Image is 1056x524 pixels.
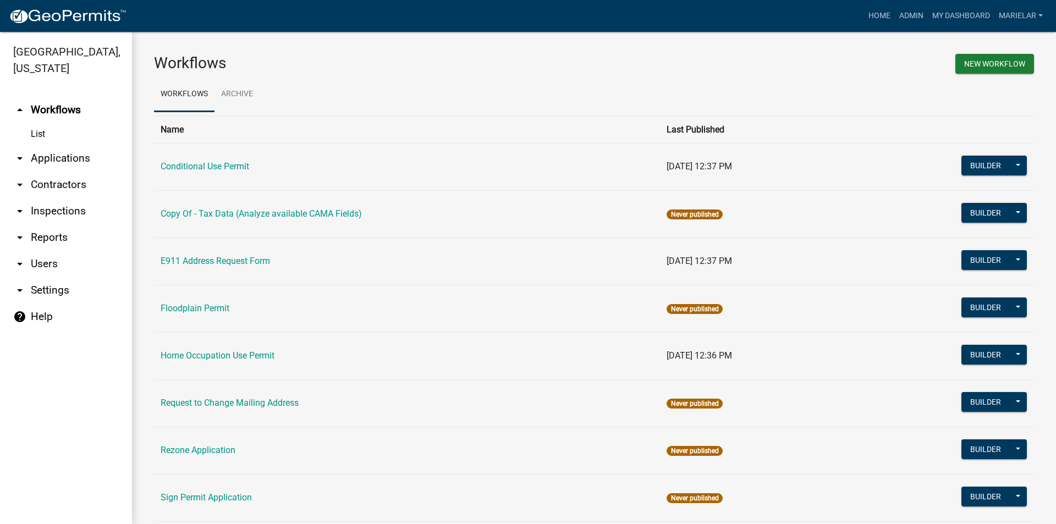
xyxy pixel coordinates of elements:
a: marielar [994,5,1047,26]
i: arrow_drop_down [13,205,26,218]
a: Home [864,5,895,26]
a: E911 Address Request Form [161,256,270,266]
i: arrow_drop_down [13,257,26,271]
button: Builder [961,487,1010,506]
i: arrow_drop_down [13,178,26,191]
button: Builder [961,156,1010,175]
i: arrow_drop_down [13,284,26,297]
h3: Workflows [154,54,586,73]
a: My Dashboard [928,5,994,26]
a: Conditional Use Permit [161,161,249,172]
button: Builder [961,297,1010,317]
th: Last Published [660,116,845,143]
a: Copy Of - Tax Data (Analyze available CAMA Fields) [161,208,362,219]
button: Builder [961,392,1010,412]
a: Rezone Application [161,445,235,455]
span: [DATE] 12:36 PM [667,350,732,361]
button: Builder [961,439,1010,459]
span: Never published [667,304,722,314]
a: Home Occupation Use Permit [161,350,274,361]
a: Archive [215,77,260,112]
a: Workflows [154,77,215,112]
i: arrow_drop_down [13,152,26,165]
a: Sign Permit Application [161,492,252,503]
span: Never published [667,209,722,219]
i: arrow_drop_down [13,231,26,244]
button: Builder [961,250,1010,270]
span: Never published [667,446,722,456]
button: Builder [961,203,1010,223]
a: Request to Change Mailing Address [161,398,299,408]
span: Never published [667,399,722,409]
th: Name [154,116,660,143]
a: Floodplain Permit [161,303,229,313]
button: New Workflow [955,54,1034,74]
span: [DATE] 12:37 PM [667,161,732,172]
span: Never published [667,493,722,503]
a: Admin [895,5,928,26]
span: [DATE] 12:37 PM [667,256,732,266]
i: help [13,310,26,323]
i: arrow_drop_up [13,103,26,117]
button: Builder [961,345,1010,365]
